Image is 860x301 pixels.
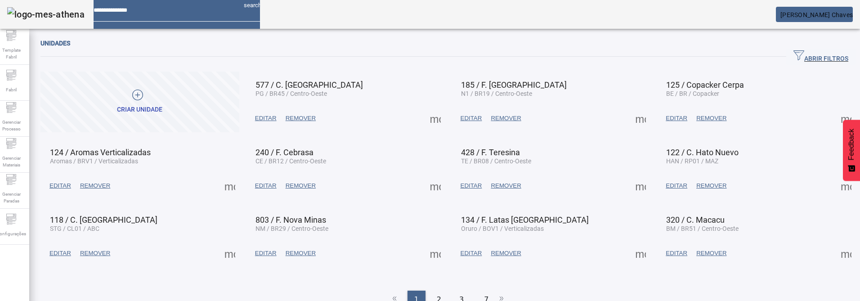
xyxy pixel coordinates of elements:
button: Mais [427,245,443,261]
button: Mais [427,110,443,126]
span: REMOVER [286,114,316,123]
button: REMOVER [281,178,320,194]
span: Aromas / BRV1 / Verticalizadas [50,157,138,165]
button: EDITAR [45,245,76,261]
span: HAN / RP01 / MAZ [666,157,718,165]
button: REMOVER [486,178,525,194]
button: Mais [838,178,854,194]
span: CE / BR12 / Centro-Oeste [255,157,326,165]
span: 122 / C. Hato Nuevo [666,148,739,157]
span: 320 / C. Macacu [666,215,725,225]
button: EDITAR [661,245,692,261]
span: BE / BR / Copacker [666,90,719,97]
span: REMOVER [286,249,316,258]
span: 134 / F. Latas [GEOGRAPHIC_DATA] [461,215,589,225]
span: EDITAR [49,249,71,258]
span: 124 / Aromas Verticalizadas [50,148,151,157]
span: REMOVER [80,249,110,258]
span: 185 / F. [GEOGRAPHIC_DATA] [461,80,567,90]
span: EDITAR [255,114,277,123]
button: REMOVER [692,178,731,194]
button: REMOVER [76,178,115,194]
span: 803 / F. Nova Minas [255,215,326,225]
span: STG / CL01 / ABC [50,225,99,232]
button: REMOVER [692,110,731,126]
button: REMOVER [692,245,731,261]
button: REMOVER [486,245,525,261]
span: 240 / F. Cebrasa [255,148,314,157]
button: ABRIR FILTROS [786,49,856,65]
span: REMOVER [696,114,726,123]
span: PG / BR45 / Centro-Oeste [255,90,327,97]
span: NM / BR29 / Centro-Oeste [255,225,328,232]
span: REMOVER [696,181,726,190]
span: Oruro / BOV1 / Verticalizadas [461,225,544,232]
button: REMOVER [486,110,525,126]
button: REMOVER [281,110,320,126]
button: Mais [222,178,238,194]
span: Unidades [40,40,70,47]
span: REMOVER [491,181,521,190]
span: Fabril [3,84,19,96]
span: REMOVER [80,181,110,190]
button: EDITAR [251,110,281,126]
button: EDITAR [456,178,487,194]
button: Mais [632,110,649,126]
span: REMOVER [491,249,521,258]
button: Mais [838,245,854,261]
span: N1 / BR19 / Centro-Oeste [461,90,532,97]
span: REMOVER [491,114,521,123]
span: BM / BR51 / Centro-Oeste [666,225,739,232]
span: EDITAR [255,181,277,190]
button: EDITAR [661,178,692,194]
span: EDITAR [461,181,482,190]
button: EDITAR [661,110,692,126]
button: EDITAR [251,245,281,261]
img: logo-mes-athena [7,7,85,22]
button: REMOVER [281,245,320,261]
span: 577 / C. [GEOGRAPHIC_DATA] [255,80,363,90]
button: Mais [632,245,649,261]
span: EDITAR [666,249,687,258]
span: EDITAR [255,249,277,258]
span: EDITAR [461,114,482,123]
span: 118 / C. [GEOGRAPHIC_DATA] [50,215,157,225]
span: EDITAR [49,181,71,190]
div: Criar unidade [117,105,162,114]
button: EDITAR [456,245,487,261]
span: EDITAR [666,114,687,123]
span: EDITAR [666,181,687,190]
span: TE / BR08 / Centro-Oeste [461,157,531,165]
button: REMOVER [76,245,115,261]
span: EDITAR [461,249,482,258]
button: Mais [222,245,238,261]
button: EDITAR [251,178,281,194]
span: 125 / Copacker Cerpa [666,80,744,90]
button: EDITAR [456,110,487,126]
button: Criar unidade [40,72,239,132]
span: REMOVER [286,181,316,190]
span: Feedback [847,129,856,160]
button: EDITAR [45,178,76,194]
span: ABRIR FILTROS [793,50,848,63]
button: Mais [427,178,443,194]
span: 428 / F. Teresina [461,148,520,157]
span: [PERSON_NAME] Chaves [780,11,853,18]
button: Feedback - Mostrar pesquisa [843,120,860,181]
button: Mais [838,110,854,126]
button: Mais [632,178,649,194]
span: REMOVER [696,249,726,258]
